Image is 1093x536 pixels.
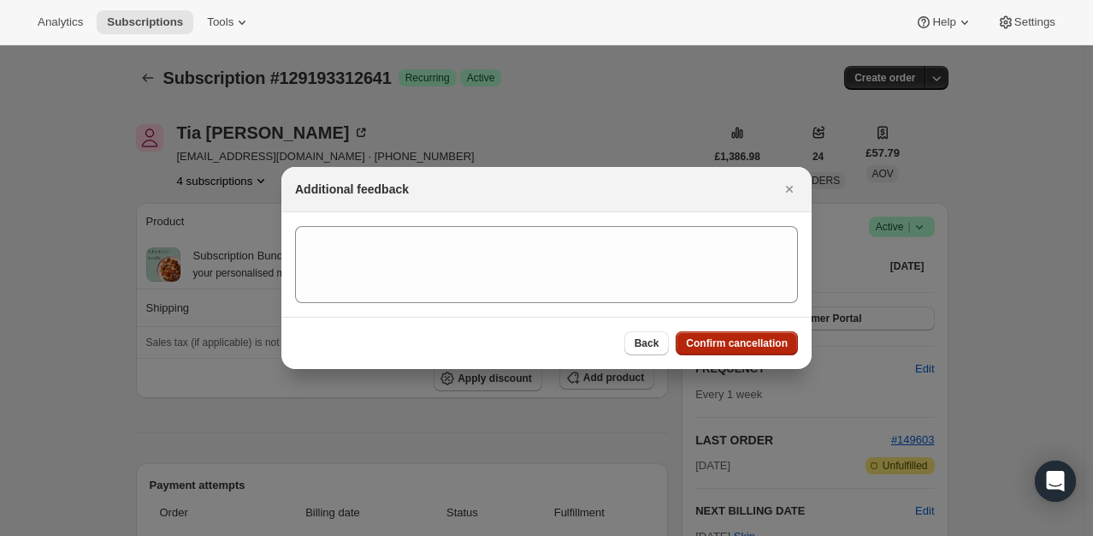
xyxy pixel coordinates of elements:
button: Analytics [27,10,93,34]
span: Back [635,336,659,350]
button: Settings [987,10,1066,34]
h2: Additional feedback [295,181,409,198]
span: Settings [1014,15,1055,29]
div: Open Intercom Messenger [1035,461,1076,502]
span: Confirm cancellation [686,336,788,350]
span: Subscriptions [107,15,183,29]
button: Back [624,331,670,355]
span: Analytics [38,15,83,29]
button: Subscriptions [97,10,193,34]
button: Tools [197,10,261,34]
button: Close [777,177,801,201]
button: Help [905,10,983,34]
span: Help [932,15,955,29]
span: Tools [207,15,233,29]
button: Confirm cancellation [676,331,798,355]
